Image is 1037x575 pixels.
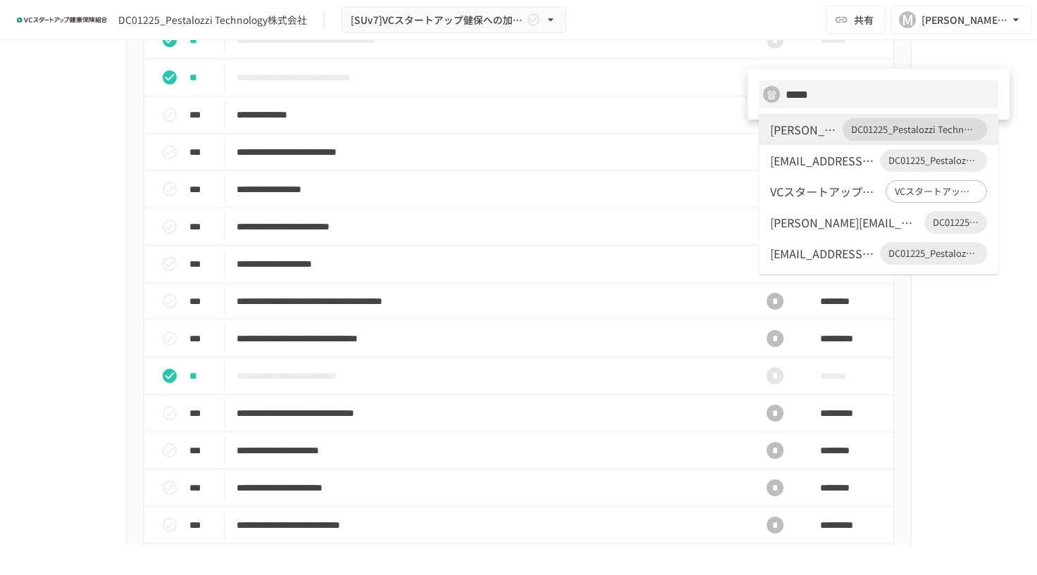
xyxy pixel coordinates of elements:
[886,184,986,198] span: VCスタートアップ健康保険組合
[770,245,874,262] div: [EMAIL_ADDRESS][DOMAIN_NAME]
[880,246,987,260] span: DC01225_Pestalozzi Technology株式会社
[770,152,874,169] div: [EMAIL_ADDRESS][DOMAIN_NAME]
[770,121,837,138] div: [PERSON_NAME]
[843,122,987,137] span: DC01225_Pestalozzi Technology株式会社
[880,153,987,168] span: DC01225_Pestalozzi Technology株式会社
[763,86,780,103] div: 曽
[924,215,987,229] span: DC01225_Pestalozzi Technology株式会社
[770,183,880,200] div: VCスタートアップ健康保険組合
[770,214,919,231] div: [PERSON_NAME][EMAIL_ADDRESS][PERSON_NAME][PERSON_NAME][DOMAIN_NAME]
